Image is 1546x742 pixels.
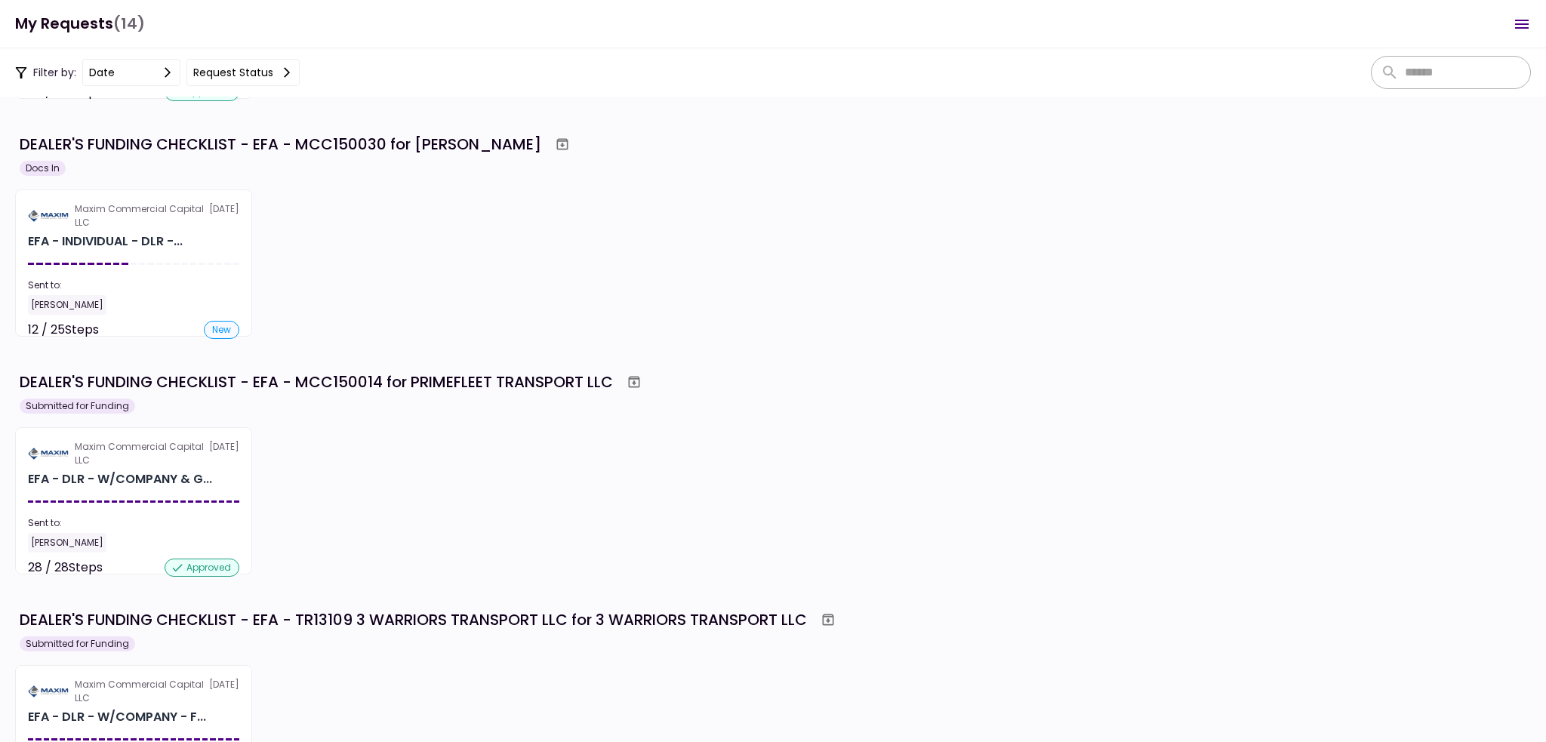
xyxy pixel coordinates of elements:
[113,8,145,39] span: (14)
[204,321,239,339] div: new
[82,59,180,86] button: date
[75,440,209,467] div: Maxim Commercial Capital LLC
[28,533,106,553] div: [PERSON_NAME]
[20,133,541,155] div: DEALER'S FUNDING CHECKLIST - EFA - MCC150030 for [PERSON_NAME]
[28,321,99,339] div: 12 / 25 Steps
[20,371,613,393] div: DEALER'S FUNDING CHECKLIST - EFA - MCC150014 for PRIMEFLEET TRANSPORT LLC
[28,447,69,460] img: Partner logo
[28,232,183,251] div: EFA - INDIVIDUAL - DLR - FUNDING CHECKLIST
[20,608,807,631] div: DEALER'S FUNDING CHECKLIST - EFA - TR13109 3 WARRIORS TRANSPORT LLC for 3 WARRIORS TRANSPORT LLC
[28,678,239,705] div: [DATE]
[28,202,239,229] div: [DATE]
[89,64,115,81] div: date
[165,559,239,577] div: approved
[815,606,842,633] button: Archive workflow
[28,708,206,726] div: EFA - DLR - W/COMPANY - FUNDING CHECKLIST
[20,161,66,176] div: Docs In
[75,678,209,705] div: Maxim Commercial Capital LLC
[1504,6,1540,42] button: Open menu
[75,202,209,229] div: Maxim Commercial Capital LLC
[28,209,69,223] img: Partner logo
[28,440,239,467] div: [DATE]
[15,8,145,39] h1: My Requests
[20,399,135,414] div: Submitted for Funding
[28,295,106,315] div: [PERSON_NAME]
[28,685,69,698] img: Partner logo
[28,559,103,577] div: 28 / 28 Steps
[28,470,212,488] div: EFA - DLR - W/COMPANY & GUARANTOR - FUNDING CHECKLIST
[549,131,576,158] button: Archive workflow
[186,59,300,86] button: Request status
[20,636,135,651] div: Submitted for Funding
[15,59,300,86] div: Filter by:
[28,516,239,530] div: Sent to:
[28,279,239,292] div: Sent to:
[621,368,648,396] button: Archive workflow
